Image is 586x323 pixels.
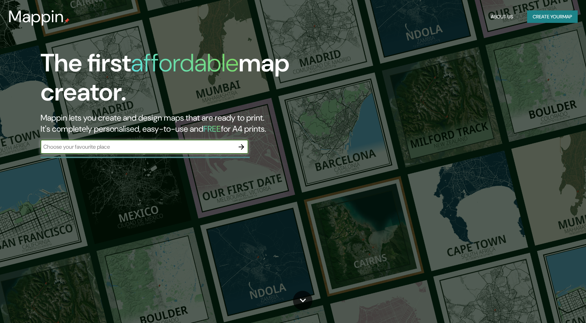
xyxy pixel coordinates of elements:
h5: FREE [203,123,221,134]
button: About Us [488,10,516,23]
h1: affordable [131,47,239,79]
input: Choose your favourite place [41,143,234,151]
img: mappin-pin [64,18,70,24]
button: Create yourmap [527,10,578,23]
h2: Mappin lets you create and design maps that are ready to print. It's completely personalised, eas... [41,112,334,134]
h3: Mappin [8,7,64,26]
h1: The first map creator. [41,49,334,112]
